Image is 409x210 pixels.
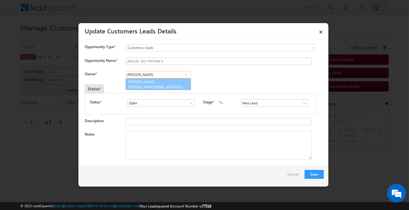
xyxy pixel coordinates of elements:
label: Opportunity Name [85,58,117,63]
label: Description [85,118,104,123]
label: Notes [85,132,94,137]
span: [PERSON_NAME][EMAIL_ADDRESS][DOMAIN_NAME] [128,84,184,89]
span: Your Leadsquared Account Number is [140,204,211,208]
span: Customers Leads [126,45,291,51]
a: [PERSON_NAME] [126,78,191,90]
span: © 2025 LeadSquared | | | | | [20,203,211,209]
textarea: Type your message and hit 'Enter' [8,58,114,158]
a: Show All Items [182,72,190,78]
input: Type to Search [126,71,191,78]
a: About [54,204,63,208]
a: Show All Items [185,100,193,106]
button: Save [305,170,324,179]
div: Status [85,84,104,93]
label: Status [90,99,100,105]
a: × [316,25,326,36]
a: Terms of Service [90,204,114,208]
a: Update Customers Leads Details [85,26,177,35]
a: Show All Items [299,100,307,106]
img: d_60004797649_company_0_60004797649 [11,33,26,41]
a: Contact Support [64,204,89,208]
div: Minimize live chat window [102,3,117,18]
span: Opportunity Type [85,44,114,50]
span: 77516 [202,204,211,208]
a: Acceptable Use [115,204,139,208]
a: Customers Leads [126,44,317,52]
input: Type to Search [127,99,195,107]
a: Cancel [287,170,302,182]
em: Start Chat [85,164,113,172]
input: Type to Search [241,99,308,107]
div: Chat with us now [32,33,105,41]
label: Owner [85,72,97,76]
label: Stage [203,99,212,105]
